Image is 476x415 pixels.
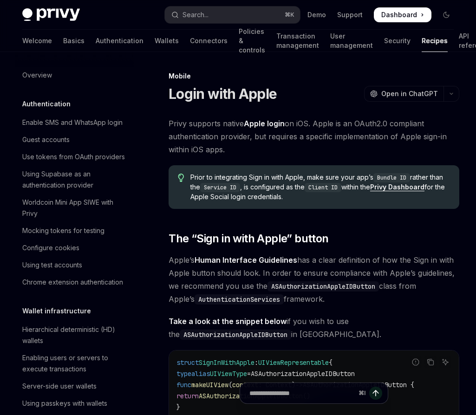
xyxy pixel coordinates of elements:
[249,383,355,403] input: Ask a question...
[169,317,287,326] strong: Take a look at the snippet below
[183,9,209,20] div: Search...
[169,71,459,81] div: Mobile
[381,89,438,98] span: Open in ChatGPT
[22,381,97,392] div: Server-side user wallets
[169,253,459,305] span: Apple’s has a clear definition of how the Sign in with Apple button should look. In order to ensu...
[190,30,228,52] a: Connectors
[15,240,134,256] a: Configure cookies
[439,7,454,22] button: Toggle dark mode
[22,134,70,145] div: Guest accounts
[22,324,128,346] div: Hierarchical deterministic (HD) wallets
[15,67,134,84] a: Overview
[169,231,328,246] span: The “Sign in with Apple” button
[15,274,134,291] a: Chrome extension authentication
[176,358,199,367] span: struct
[15,114,134,131] a: Enable SMS and WhatsApp login
[178,174,184,182] svg: Tip
[247,370,251,378] span: =
[22,259,82,271] div: Using test accounts
[195,294,284,305] code: AuthenticationServices
[15,222,134,239] a: Mocking tokens for testing
[22,398,107,409] div: Using passkeys with wallets
[195,255,297,265] a: Human Interface Guidelines
[22,117,123,128] div: Enable SMS and WhatsApp login
[15,350,134,377] a: Enabling users or servers to execute transactions
[22,151,125,162] div: Use tokens from OAuth providers
[22,197,128,219] div: Worldcoin Mini App SIWE with Privy
[370,183,424,191] a: Privy Dashboard
[251,370,355,378] span: ASAuthorizationAppleIDButton
[22,30,52,52] a: Welcome
[267,281,379,292] code: ASAuthorizationAppleIDButton
[422,30,448,52] a: Recipes
[22,242,79,253] div: Configure cookies
[22,277,123,288] div: Chrome extension authentication
[169,315,459,341] span: if you wish to use the in [GEOGRAPHIC_DATA].
[369,387,382,400] button: Send message
[439,356,451,368] button: Ask AI
[337,10,363,19] a: Support
[190,173,450,201] span: Prior to integrating Sign in with Apple, make sure your app’s rather than the , is configured as ...
[199,358,254,367] span: SignInWithApple
[330,30,373,52] a: User management
[22,169,128,191] div: Using Supabase as an authentication provider
[258,358,329,367] span: UIViewRepresentable
[15,131,134,148] a: Guest accounts
[254,358,258,367] span: :
[22,8,80,21] img: dark logo
[22,352,128,375] div: Enabling users or servers to execute transactions
[15,194,134,222] a: Worldcoin Mini App SIWE with Privy
[381,10,417,19] span: Dashboard
[200,183,240,192] code: Service ID
[329,358,333,367] span: {
[384,30,411,52] a: Security
[15,321,134,349] a: Hierarchical deterministic (HD) wallets
[180,330,291,340] code: ASAuthorizationAppleIDButton
[373,173,410,182] code: Bundle ID
[276,30,319,52] a: Transaction management
[239,30,265,52] a: Policies & controls
[210,370,247,378] span: UIViewType
[169,117,459,156] span: Privy supports native on iOS. Apple is an OAuth2.0 compliant authentication provider, but require...
[15,378,134,395] a: Server-side user wallets
[165,6,300,23] button: Open search
[374,7,431,22] a: Dashboard
[63,30,85,52] a: Basics
[15,395,134,412] a: Using passkeys with wallets
[15,166,134,194] a: Using Supabase as an authentication provider
[22,305,91,317] h5: Wallet infrastructure
[364,86,443,102] button: Open in ChatGPT
[169,85,277,102] h1: Login with Apple
[96,30,143,52] a: Authentication
[285,11,294,19] span: ⌘ K
[155,30,179,52] a: Wallets
[244,119,285,129] a: Apple login
[176,370,210,378] span: typealias
[15,257,134,273] a: Using test accounts
[410,356,422,368] button: Report incorrect code
[22,70,52,81] div: Overview
[15,149,134,165] a: Use tokens from OAuth providers
[22,225,104,236] div: Mocking tokens for testing
[305,183,341,192] code: Client ID
[307,10,326,19] a: Demo
[22,98,71,110] h5: Authentication
[424,356,437,368] button: Copy the contents from the code block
